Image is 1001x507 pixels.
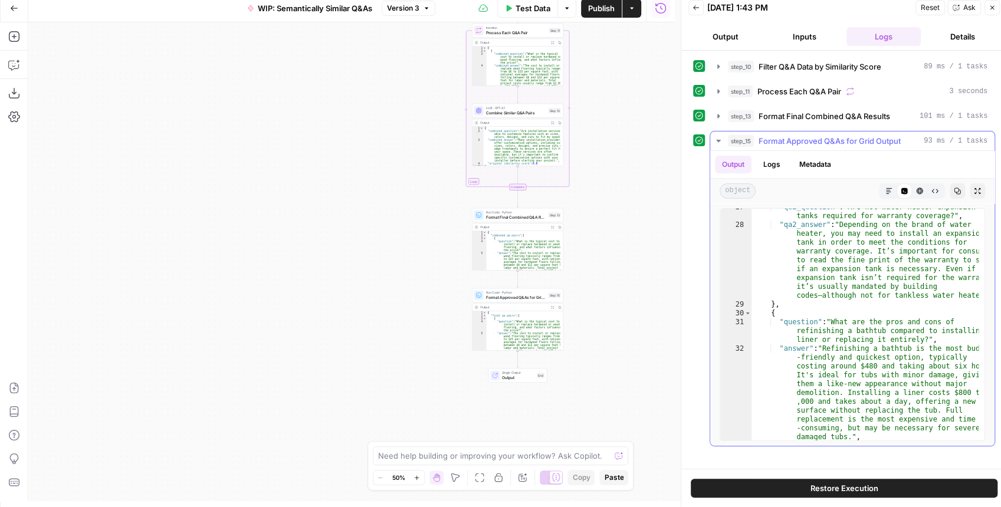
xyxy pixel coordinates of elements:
[925,27,1000,46] button: Details
[472,288,563,351] div: Run Code · PythonFormat Approved Q&As for Grid OutputStep 15Output{ "final_qa_pairs":[ { "questio...
[728,61,754,73] span: step_10
[483,237,487,240] span: Toggle code folding, rows 3 through 7
[720,300,751,309] div: 29
[472,47,487,50] div: 1
[486,290,546,295] span: Run Code · Python
[963,2,976,13] span: Ask
[472,314,487,317] div: 2
[792,156,838,173] button: Metadata
[472,24,563,86] div: LoopIterationProcess Each Q&A PairStep 11Output[ { "combined_question":"What is the typical cost ...
[567,470,595,485] button: Copy
[710,151,995,446] div: 93 ms / 1 tasks
[691,479,997,498] button: Restore Execution
[588,2,615,14] span: Publish
[715,156,751,173] button: Output
[486,294,546,300] span: Format Approved Q&As for Grid Output
[483,317,487,320] span: Toggle code folding, rows 3 through 11
[472,208,563,271] div: Run Code · PythonFormat Final Combined Q&A ResultsStep 13Output{ "combined_qa_pairs":[ { "questio...
[517,270,518,287] g: Edge from step_13 to step_15
[486,110,546,116] span: Combine Similar Q&A Pairs
[258,2,372,14] span: WIP: Semantically Similar Q&As
[486,106,546,110] span: LLM · GPT-4.1
[767,27,842,46] button: Inputs
[486,214,546,220] span: Format Final Combined Q&A Results
[756,156,787,173] button: Logs
[720,203,751,220] div: 27
[486,29,547,35] span: Process Each Q&A Pair
[710,107,995,126] button: 101 ms / 1 tasks
[483,231,487,234] span: Toggle code folding, rows 1 through 120
[549,28,561,33] div: Step 11
[720,220,751,300] div: 28
[483,47,487,50] span: Toggle code folding, rows 1 through 112
[728,135,754,147] span: step_15
[486,210,546,215] span: Run Code · Python
[480,120,547,125] div: Output
[480,127,484,130] span: Toggle code folding, rows 1 through 5
[517,85,518,103] g: Edge from step_11 to step_12
[759,135,901,147] span: Format Approved Q&As for Grid Output
[720,309,751,318] div: 30
[509,184,526,190] div: Complete
[517,190,518,207] g: Edge from step_11-iteration-end to step_13
[924,61,987,72] span: 89 ms / 1 tasks
[472,165,484,168] div: 5
[920,111,987,121] span: 101 ms / 1 tasks
[480,40,547,45] div: Output
[599,470,628,485] button: Paste
[472,104,563,166] div: LLM · GPT-4.1Combine Similar Q&A PairsStep 12Output{ "combined_question":"Are installation servic...
[472,50,487,52] div: 2
[759,61,881,73] span: Filter Q&A Data by Similarity Score
[472,234,487,237] div: 2
[688,27,763,46] button: Output
[382,1,435,16] button: Version 3
[483,311,487,314] span: Toggle code folding, rows 1 through 203
[483,314,487,317] span: Toggle code folding, rows 2 through 201
[537,373,544,378] div: End
[472,130,484,139] div: 2
[472,139,484,162] div: 3
[720,344,751,442] div: 32
[516,2,550,14] span: Test Data
[472,64,487,106] div: 4
[549,212,561,218] div: Step 13
[472,368,563,383] div: Single OutputOutputEnd
[810,482,878,494] span: Restore Execution
[710,82,995,101] button: 3 seconds
[502,370,534,375] span: Single Output
[472,162,484,165] div: 4
[472,252,487,293] div: 5
[744,309,751,318] span: Toggle code folding, rows 30 through 38
[472,52,487,64] div: 3
[728,85,753,97] span: step_11
[502,374,534,380] span: Output
[572,472,590,483] span: Copy
[392,473,405,482] span: 50%
[517,350,518,367] g: Edge from step_15 to end
[720,318,751,344] div: 31
[757,85,841,97] span: Process Each Q&A Pair
[728,110,754,122] span: step_13
[604,472,623,483] span: Paste
[480,305,547,310] div: Output
[472,237,487,240] div: 3
[517,5,518,22] g: Edge from step_10 to step_11
[549,292,561,298] div: Step 15
[483,50,487,52] span: Toggle code folding, rows 2 through 6
[486,25,547,30] span: Iteration
[710,131,995,150] button: 93 ms / 1 tasks
[387,3,419,14] span: Version 3
[480,225,547,229] div: Output
[472,240,487,252] div: 4
[921,2,940,13] span: Reset
[472,332,487,373] div: 5
[472,317,487,320] div: 3
[472,127,484,130] div: 1
[924,136,987,146] span: 93 ms / 1 tasks
[472,320,487,332] div: 4
[472,184,563,190] div: Complete
[759,110,890,122] span: Format Final Combined Q&A Results
[472,231,487,234] div: 1
[549,108,561,113] div: Step 12
[846,27,921,46] button: Logs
